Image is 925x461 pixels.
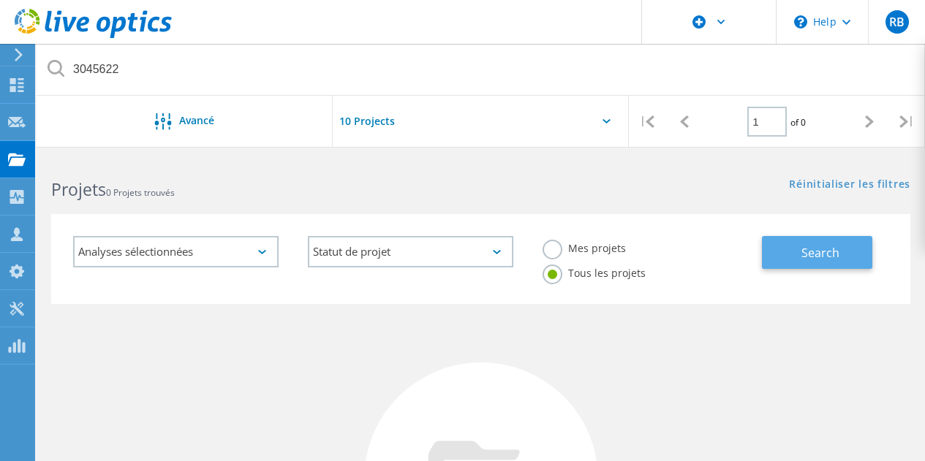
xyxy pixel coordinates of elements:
[51,178,106,201] b: Projets
[308,236,513,267] div: Statut de projet
[794,15,807,28] svg: \n
[762,236,872,269] button: Search
[888,96,925,148] div: |
[106,186,175,199] span: 0 Projets trouvés
[543,264,646,278] label: Tous les projets
[629,96,666,148] div: |
[15,31,172,41] a: Live Optics Dashboard
[73,236,279,267] div: Analyses sélectionnées
[543,240,626,254] label: Mes projets
[790,116,806,129] span: of 0
[889,16,905,28] span: RB
[801,245,839,261] span: Search
[179,115,214,126] span: Avancé
[789,179,910,191] a: Réinitialiser les filtres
